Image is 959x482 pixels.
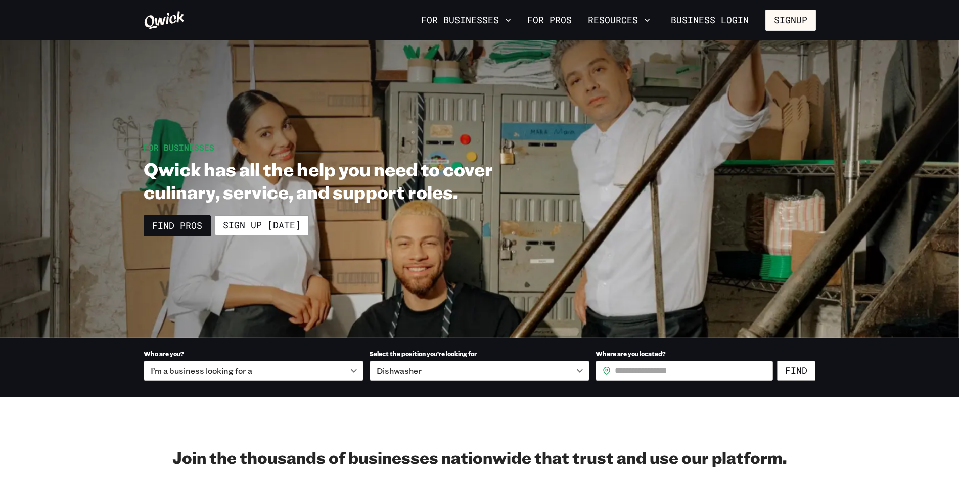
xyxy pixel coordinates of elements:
[144,350,184,358] span: Who are you?
[662,10,757,31] a: Business Login
[144,142,214,153] span: For Businesses
[777,361,815,381] button: Find
[765,10,816,31] button: Signup
[144,361,363,381] div: I’m a business looking for a
[417,12,515,29] button: For Businesses
[215,215,309,235] a: Sign up [DATE]
[144,215,211,236] a: Find Pros
[584,12,654,29] button: Resources
[596,350,666,358] span: Where are you located?
[370,361,589,381] div: Dishwasher
[144,158,547,203] h1: Qwick has all the help you need to cover culinary, service, and support roles.
[144,447,816,467] h2: Join the thousands of businesses nationwide that trust and use our platform.
[523,12,576,29] a: For Pros
[370,350,477,358] span: Select the position you’re looking for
